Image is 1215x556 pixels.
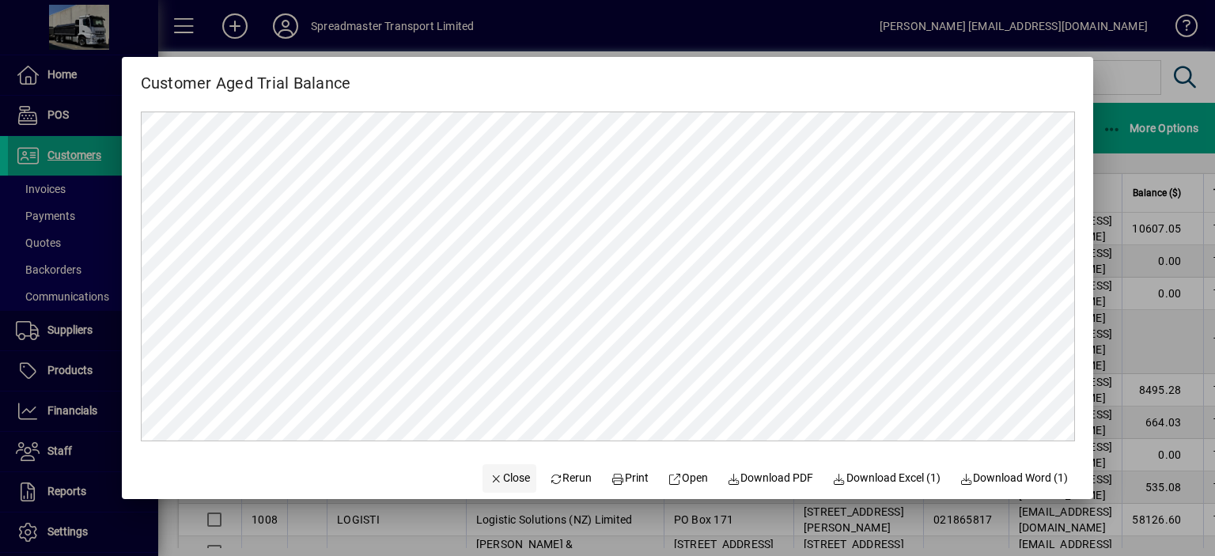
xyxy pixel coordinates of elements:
[953,464,1075,493] button: Download Word (1)
[549,470,592,486] span: Rerun
[122,57,370,96] h2: Customer Aged Trial Balance
[826,464,947,493] button: Download Excel (1)
[727,470,814,486] span: Download PDF
[661,464,714,493] a: Open
[668,470,708,486] span: Open
[489,470,530,486] span: Close
[483,464,536,493] button: Close
[611,470,649,486] span: Print
[832,470,941,486] span: Download Excel (1)
[960,470,1069,486] span: Download Word (1)
[721,464,820,493] a: Download PDF
[604,464,655,493] button: Print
